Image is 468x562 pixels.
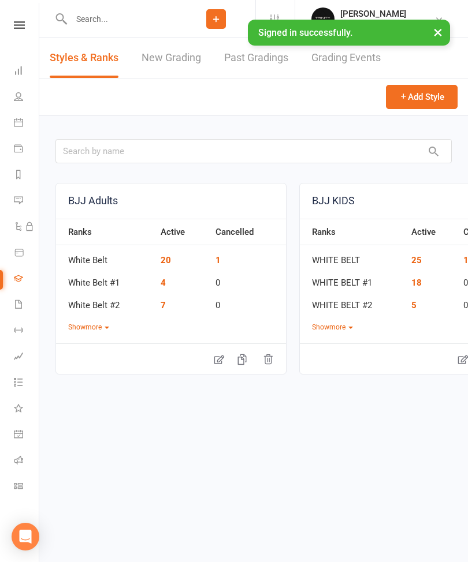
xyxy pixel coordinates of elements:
td: White Belt #2 [56,290,155,313]
a: Class kiosk mode [14,474,40,500]
a: Past Gradings [224,38,288,78]
td: 0 [210,268,286,290]
a: Grading Events [311,38,381,78]
a: General attendance kiosk mode [14,422,40,448]
th: Ranks [56,219,155,245]
a: Roll call kiosk mode [14,448,40,474]
a: Assessments [14,344,40,370]
a: 1 [216,255,221,265]
a: 5 [411,300,417,310]
button: Add Style [386,85,458,109]
a: 20 [161,255,171,265]
button: × [428,20,448,44]
div: Trinity BJJ Pty Ltd [340,19,406,29]
th: Ranks [300,219,406,245]
th: Cancelled [210,219,286,245]
a: Styles & Ranks [50,38,118,78]
th: Active [155,219,210,245]
a: Dashboard [14,59,40,85]
a: Payments [14,137,40,163]
a: What's New [14,396,40,422]
a: 7 [161,300,166,310]
div: Open Intercom Messenger [12,523,39,550]
a: New Grading [142,38,201,78]
span: Signed in successfully. [258,27,352,38]
a: 25 [411,255,422,265]
td: White Belt #1 [56,268,155,290]
a: 18 [411,278,422,288]
a: People [14,85,40,111]
a: Product Sales [14,241,40,267]
img: thumb_image1712106278.png [311,8,335,31]
input: Search... [68,11,177,27]
a: 4 [161,278,166,288]
td: WHITE BELT #1 [300,268,406,290]
button: Showmore [68,322,109,333]
a: Reports [14,163,40,189]
a: BJJ Adults [56,183,286,219]
td: White Belt [56,245,155,268]
th: Active [406,219,458,245]
td: WHITE BELT [300,245,406,268]
button: Showmore [312,322,353,333]
div: [PERSON_NAME] [340,9,406,19]
td: 0 [210,290,286,313]
td: WHITE BELT #2 [300,290,406,313]
input: Search by name [55,139,452,163]
a: Calendar [14,111,40,137]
